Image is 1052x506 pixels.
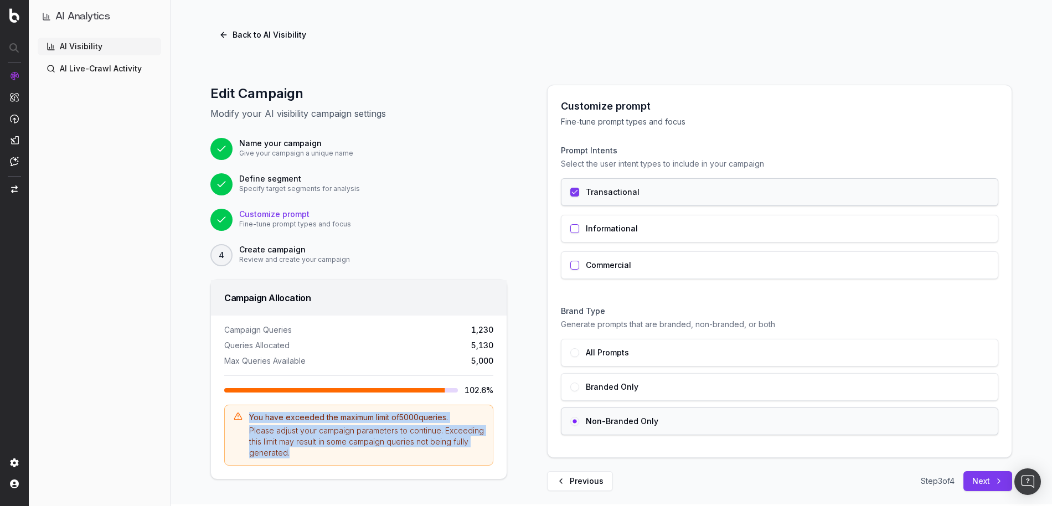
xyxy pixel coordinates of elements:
[10,458,19,467] img: Setting
[239,220,351,229] p: Fine-tune prompt types and focus
[465,385,493,396] span: 102.6 %
[55,9,110,24] h1: AI Analytics
[210,244,233,266] button: 4
[586,417,658,425] label: Non-Branded Only
[586,225,638,233] label: Informational
[239,209,351,220] p: Customize prompt
[561,319,998,330] p: Generate prompts that are branded, non-branded, or both
[239,184,360,193] p: Specify target segments for analysis
[239,138,353,149] p: Name your campaign
[239,255,350,264] p: Review and create your campaign
[471,355,493,366] span: 5,000
[10,114,19,123] img: Activation
[249,412,484,423] div: You have exceeded the maximum limit of 5000 queries.
[1014,468,1041,495] div: Open Intercom Messenger
[471,340,493,351] span: 5,130
[586,349,629,357] label: All Prompts
[239,244,350,255] p: Create campaign
[10,136,19,144] img: Studio
[471,324,493,335] span: 1,230
[561,158,998,169] p: Select the user intent types to include in your campaign
[249,425,484,458] div: Please adjust your campaign parameters to continue. Exceeding this limit may result in some campa...
[10,71,19,80] img: Analytics
[547,471,613,491] button: Previous
[210,209,507,231] div: Customize promptFine-tune prompt types and focus
[561,306,998,317] h3: Brand Type
[921,476,955,487] span: Step 3 of 4
[963,471,1012,491] button: Next
[10,92,19,102] img: Intelligence
[38,60,161,78] a: AI Live-Crawl Activity
[561,145,998,156] h3: Prompt Intents
[10,157,19,166] img: Assist
[224,355,306,366] span: Max Queries Available
[586,261,631,269] label: Commercial
[38,38,161,55] a: AI Visibility
[210,107,507,120] p: Modify your AI visibility campaign settings
[561,99,998,114] h2: Customize prompt
[239,149,353,158] p: Give your campaign a unique name
[9,8,19,23] img: Botify logo
[586,383,638,391] label: Branded Only
[210,138,507,160] div: Name your campaignGive your campaign a unique name
[210,85,507,102] h1: Edit Campaign
[224,324,292,335] span: Campaign Queries
[11,185,18,193] img: Switch project
[42,9,157,24] button: AI Analytics
[239,173,360,184] p: Define segment
[224,340,290,351] span: Queries Allocated
[210,244,507,266] div: 4Create campaignReview and create your campaign
[561,116,998,127] p: Fine-tune prompt types and focus
[224,293,493,302] div: Campaign Allocation
[10,479,19,488] img: My account
[210,25,315,45] button: Back to AI Visibility
[210,173,507,195] div: Define segmentSpecify target segments for analysis
[586,188,640,196] label: Transactional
